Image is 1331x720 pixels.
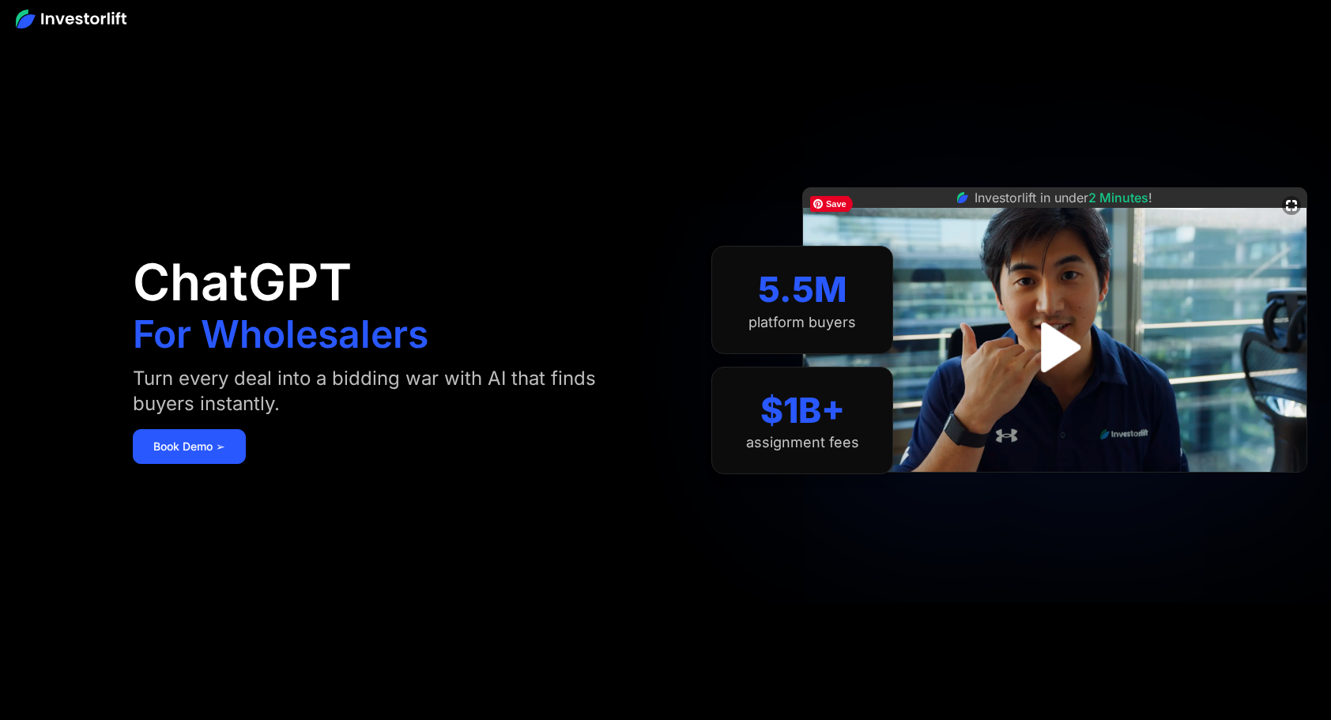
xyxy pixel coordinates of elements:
span: 2 Minutes [1088,190,1148,205]
span: Save [810,196,853,212]
div: platform buyers [748,314,856,331]
div: Investorlift in under ! [975,188,1152,207]
h1: For Wholesalers [133,315,428,353]
div: assignment fees [746,434,859,451]
div: Turn every deal into a bidding war with AI that finds buyers instantly. [133,366,624,417]
a: Book Demo ➢ [133,429,246,464]
div: $1B+ [760,390,845,432]
h1: ChatGPT [133,257,352,307]
a: open lightbox [1020,312,1090,383]
iframe: Customer reviews powered by Trustpilot [937,481,1174,499]
div: 5.5M [758,269,847,311]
